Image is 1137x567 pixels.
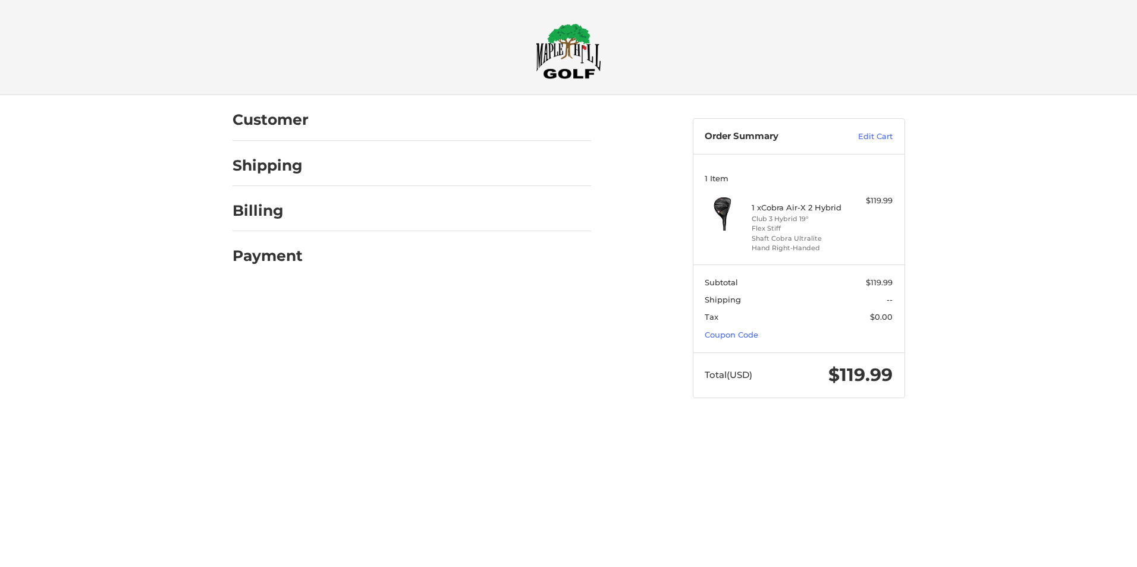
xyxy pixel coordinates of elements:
h4: 1 x Cobra Air-X 2 Hybrid [752,203,843,212]
span: $0.00 [870,312,893,322]
h3: 1 Item [705,174,893,183]
span: -- [887,295,893,304]
span: Total (USD) [705,369,752,380]
img: Maple Hill Golf [536,23,601,79]
h2: Billing [233,201,302,220]
iframe: Google Customer Reviews [1039,535,1137,567]
span: $119.99 [828,364,893,386]
span: $119.99 [866,278,893,287]
span: Subtotal [705,278,738,287]
span: Tax [705,312,718,322]
div: $119.99 [846,195,893,207]
li: Hand Right-Handed [752,243,843,253]
h2: Customer [233,111,309,129]
span: Shipping [705,295,741,304]
h3: Order Summary [705,131,833,143]
h2: Payment [233,247,303,265]
li: Flex Stiff [752,223,843,234]
a: Coupon Code [705,330,758,339]
li: Club 3 Hybrid 19° [752,214,843,224]
li: Shaft Cobra Ultralite [752,234,843,244]
a: Edit Cart [833,131,893,143]
h2: Shipping [233,156,303,175]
